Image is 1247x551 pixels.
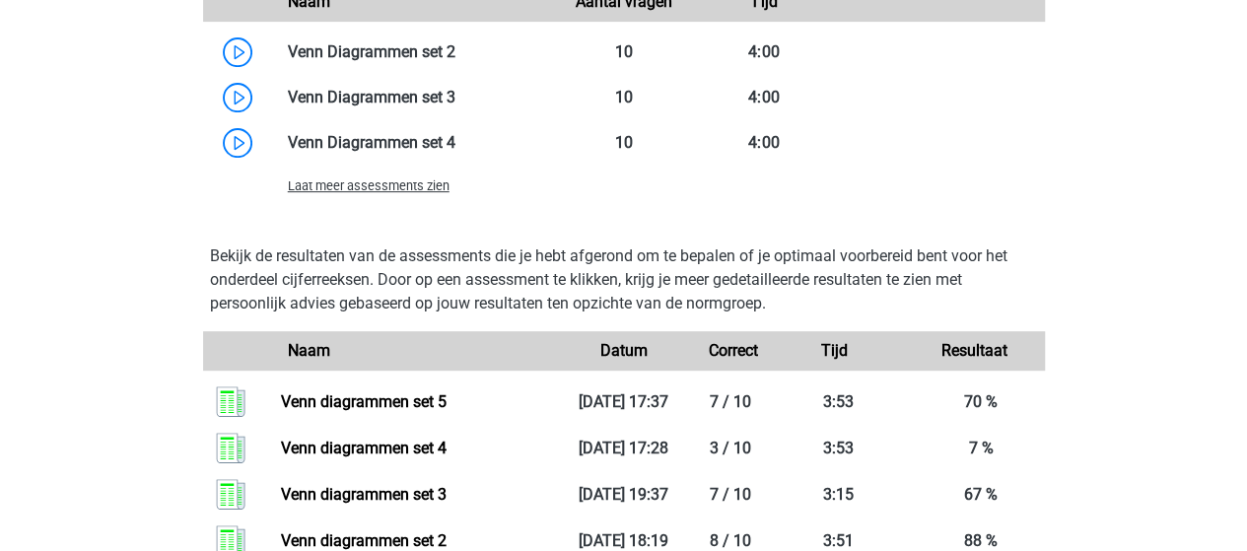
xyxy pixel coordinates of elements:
[273,131,554,155] div: Venn Diagrammen set 4
[694,339,764,363] div: Correct
[273,86,554,109] div: Venn Diagrammen set 3
[288,178,450,193] span: Laat meer assessments zien
[764,339,904,363] div: Tijd
[281,439,447,457] a: Venn diagrammen set 4
[273,40,554,64] div: Venn Diagrammen set 2
[210,244,1038,315] p: Bekijk de resultaten van de assessments die je hebt afgerond om te bepalen of je optimaal voorber...
[553,339,693,363] div: Datum
[281,485,447,504] a: Venn diagrammen set 3
[273,339,554,363] div: Naam
[904,339,1044,363] div: Resultaat
[281,531,447,550] a: Venn diagrammen set 2
[281,392,447,411] a: Venn diagrammen set 5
